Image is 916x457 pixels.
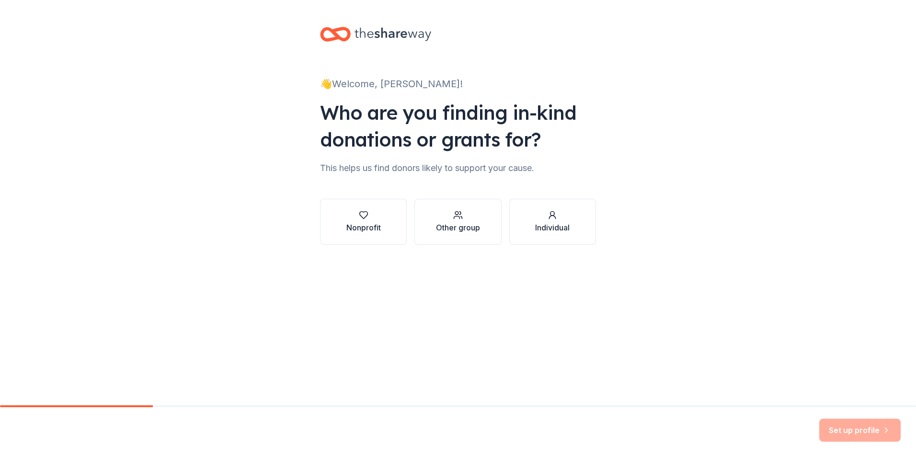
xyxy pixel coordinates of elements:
[320,160,596,176] div: This helps us find donors likely to support your cause.
[320,99,596,153] div: Who are you finding in-kind donations or grants for?
[320,76,596,91] div: 👋 Welcome, [PERSON_NAME]!
[436,222,480,233] div: Other group
[346,222,381,233] div: Nonprofit
[535,222,570,233] div: Individual
[320,199,407,245] button: Nonprofit
[414,199,501,245] button: Other group
[509,199,596,245] button: Individual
